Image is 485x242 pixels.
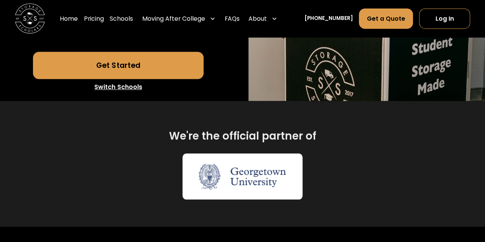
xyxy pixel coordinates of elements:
[110,8,133,30] a: Schools
[60,8,78,30] a: Home
[419,8,470,29] a: Log In
[245,8,280,30] div: About
[169,129,316,143] h2: We're the official partner of
[33,52,203,79] a: Get Started
[84,8,104,30] a: Pricing
[142,14,205,23] div: Moving After College
[15,4,45,34] img: Storage Scholars main logo
[33,79,203,95] a: Switch Schools
[139,8,219,30] div: Moving After College
[359,8,413,29] a: Get a Quote
[225,8,240,30] a: FAQs
[304,15,353,23] a: [PHONE_NUMBER]
[248,14,267,23] div: About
